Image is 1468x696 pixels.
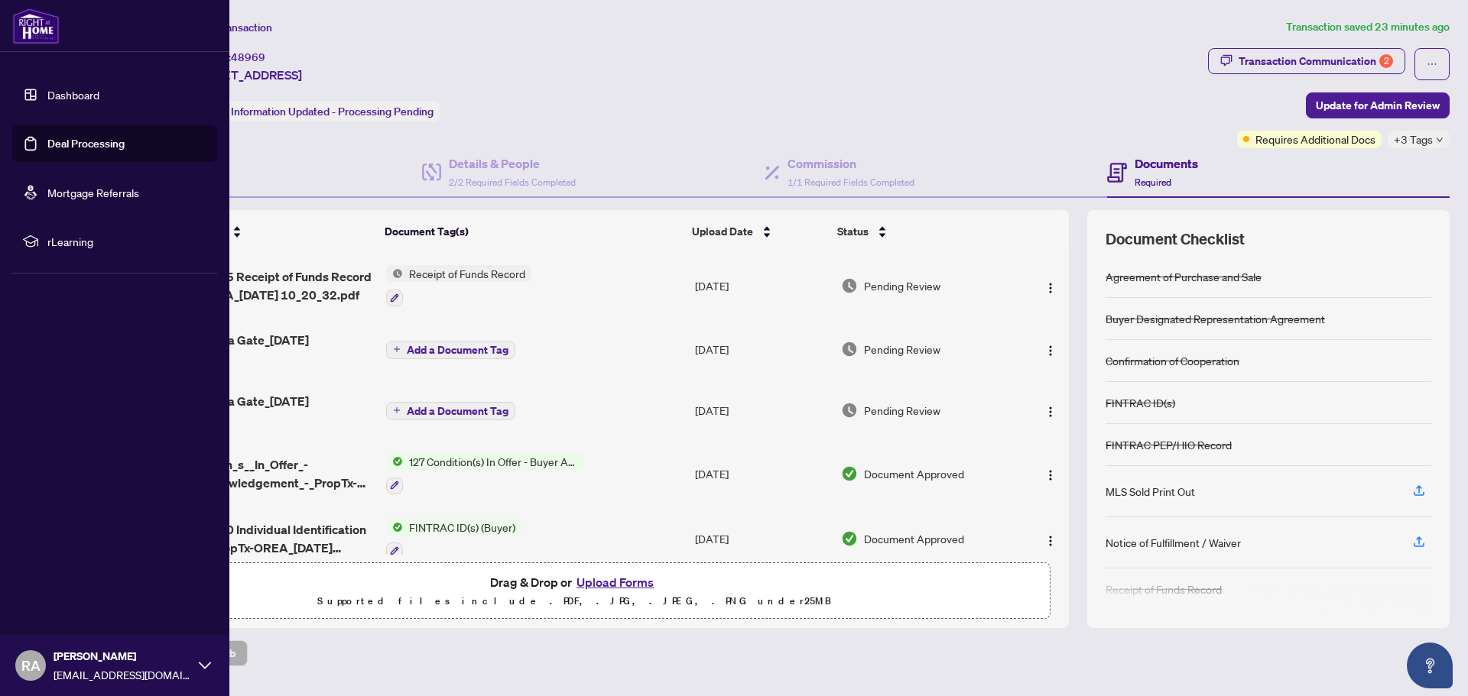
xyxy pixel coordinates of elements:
p: Supported files include .PDF, .JPG, .JPEG, .PNG under 25 MB [108,592,1041,610]
img: Status Icon [386,519,403,536]
div: Transaction Communication [1239,49,1393,73]
span: Status [837,223,869,240]
img: Document Status [841,465,858,482]
span: Document Approved [864,530,964,547]
span: View Transaction [190,21,272,34]
button: Logo [1038,337,1063,361]
th: (18) File Name [144,210,379,253]
span: 127 Condition(s) In Offer - Buyer Acknowledgement [403,453,584,470]
span: 127_Condition_s__In_Offer_-_Buyer_Acknowledgement_-_PropTx-[PERSON_NAME].pdf [150,455,374,492]
a: Dashboard [47,88,99,102]
span: FINTRAC - 630 Individual Identification Record A - PropTx-OREA_[DATE] 22_55_54.pdf [150,520,374,557]
span: [EMAIL_ADDRESS][DOMAIN_NAME] [54,666,191,683]
button: Add a Document Tag [386,402,515,420]
span: ellipsis [1427,59,1437,70]
img: Status Icon [386,453,403,470]
span: FINTRAC - 635 Receipt of Funds Record - PropTx-OREA_[DATE] 10_20_32.pdf [150,267,374,304]
article: Transaction saved 23 minutes ago [1286,18,1450,36]
div: MLS Sold Print Out [1106,483,1195,500]
span: Add a Document Tag [407,406,508,416]
span: Pending Review [864,277,940,294]
a: Mortgage Referrals [47,186,139,199]
img: Logo [1044,282,1057,294]
span: 3060 Gardenia Gate_[DATE] 10_59_54.pdf [150,331,374,367]
span: Pending Review [864,341,940,358]
img: Logo [1044,345,1057,357]
span: RA [21,655,41,676]
a: Deal Processing [47,137,125,151]
img: Document Status [841,277,858,294]
img: Logo [1044,406,1057,418]
span: +3 Tags [1394,131,1433,148]
span: Document Approved [864,465,964,482]
span: 48969 [231,50,265,64]
img: Status Icon [386,265,403,282]
img: Document Status [841,341,858,358]
img: Document Status [841,530,858,547]
th: Status [831,210,1013,253]
div: Receipt of Funds Record [1106,581,1222,597]
div: FINTRAC PEP/HIO Record [1106,436,1232,453]
button: Transaction Communication2 [1208,48,1405,74]
span: [PERSON_NAME] [54,648,191,665]
div: Notice of Fulfillment / Waiver [1106,534,1241,551]
td: [DATE] [689,507,835,572]
h4: Documents [1135,154,1198,173]
button: Add a Document Tag [386,400,515,420]
button: Open asap [1407,643,1453,688]
span: down [1436,136,1444,144]
span: plus [393,345,401,353]
span: FINTRAC ID(s) (Buyer) [403,519,521,536]
img: Document Status [841,402,858,419]
img: logo [12,8,60,44]
button: Status IconReceipt of Funds Record [386,265,531,306]
span: Drag & Drop or [490,572,658,592]
span: Upload Date [692,223,753,240]
span: Document Checklist [1106,228,1245,250]
button: Add a Document Tag [386,339,515,359]
span: Required [1135,176,1171,188]
button: Upload Forms [572,572,658,592]
span: [STREET_ADDRESS] [190,66,302,84]
span: Add a Document Tag [407,345,508,355]
td: [DATE] [689,253,835,319]
div: FINTRAC ID(s) [1106,394,1175,411]
span: rLearning [47,233,206,250]
span: Information Updated - Processing Pending [231,105,434,118]
span: Pending Review [864,402,940,419]
button: Logo [1038,526,1063,551]
span: 3060 Gardenia Gate_[DATE] 10_55_19.pdf [150,392,374,429]
td: [DATE] [689,441,835,507]
td: [DATE] [689,319,835,380]
span: Update for Admin Review [1316,93,1440,118]
img: Logo [1044,535,1057,547]
th: Upload Date [686,210,831,253]
button: Logo [1038,461,1063,486]
button: Logo [1038,398,1063,422]
div: Confirmation of Cooperation [1106,352,1239,369]
div: Status: [190,101,440,121]
th: Document Tag(s) [378,210,685,253]
div: 2 [1379,54,1393,68]
h4: Commission [788,154,914,173]
img: Logo [1044,469,1057,481]
span: 2/2 Required Fields Completed [449,176,576,188]
div: Agreement of Purchase and Sale [1106,268,1262,285]
span: Drag & Drop orUpload FormsSupported files include .PDF, .JPG, .JPEG, .PNG under25MB [99,563,1050,620]
button: Logo [1038,274,1063,298]
button: Status IconFINTRAC ID(s) (Buyer) [386,519,521,560]
span: Requires Additional Docs [1255,131,1375,147]
div: Buyer Designated Representation Agreement [1106,310,1325,327]
button: Add a Document Tag [386,341,515,359]
td: [DATE] [689,380,835,441]
h4: Details & People [449,154,576,173]
span: 1/1 Required Fields Completed [788,176,914,188]
button: Status Icon127 Condition(s) In Offer - Buyer Acknowledgement [386,453,584,494]
span: Receipt of Funds Record [403,265,531,282]
button: Update for Admin Review [1306,92,1450,118]
span: plus [393,406,401,414]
